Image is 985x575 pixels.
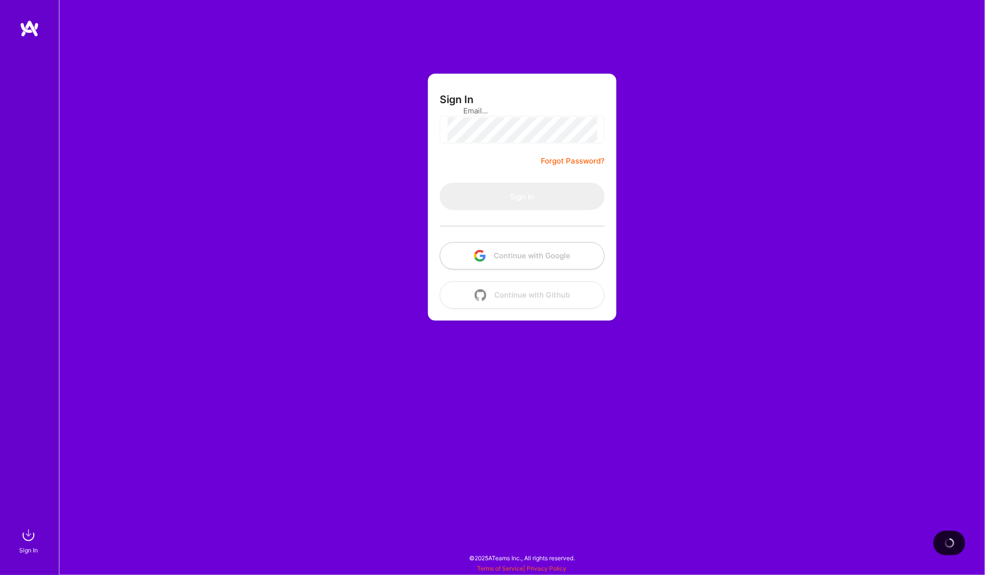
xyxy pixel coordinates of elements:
[21,525,38,555] a: sign inSign In
[478,565,567,572] span: |
[541,155,605,167] a: Forgot Password?
[20,20,39,37] img: logo
[19,525,38,545] img: sign in
[945,538,955,548] img: loading
[440,242,605,270] button: Continue with Google
[527,565,567,572] a: Privacy Policy
[475,289,486,301] img: icon
[478,565,524,572] a: Terms of Service
[440,93,474,106] h3: Sign In
[463,98,581,123] input: Email...
[440,183,605,210] button: Sign In
[440,281,605,309] button: Continue with Github
[474,250,486,262] img: icon
[59,546,985,570] div: © 2025 ATeams Inc., All rights reserved.
[19,545,38,555] div: Sign In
